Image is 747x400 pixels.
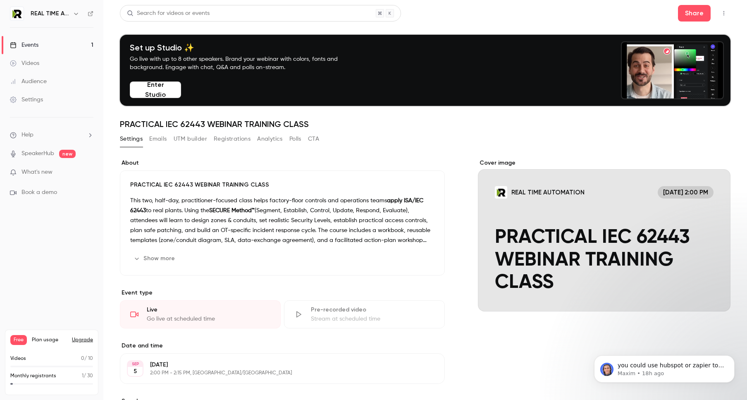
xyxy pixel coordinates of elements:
span: Plan usage [32,337,67,343]
button: Analytics [257,132,283,146]
strong: SECURE Method™ [209,208,255,213]
div: Search for videos or events [127,9,210,18]
p: 2:00 PM - 2:15 PM, [GEOGRAPHIC_DATA]/[GEOGRAPHIC_DATA] [150,370,401,376]
span: Book a demo [21,188,57,197]
div: Stream at scheduled time [311,315,434,323]
div: LiveGo live at scheduled time [120,300,281,328]
p: Videos [10,355,26,362]
button: Registrations [214,132,251,146]
p: [DATE] [150,361,401,369]
button: Show more [130,252,180,265]
label: Cover image [478,159,730,167]
button: UTM builder [174,132,207,146]
div: Pre-recorded videoStream at scheduled time [284,300,445,328]
a: SpeakerHub [21,149,54,158]
p: Event type [120,289,445,297]
h1: PRACTICAL IEC 62443 WEBINAR TRAINING CLASS [120,119,730,129]
label: About [120,159,445,167]
li: help-dropdown-opener [10,131,93,139]
span: 1 [82,374,84,378]
button: Settings [120,132,143,146]
button: Enter Studio [130,81,181,98]
h4: Set up Studio ✨ [130,43,357,53]
div: Pre-recorded video [311,306,434,314]
span: Help [21,131,33,139]
p: Go live with up to 8 other speakers. Brand your webinar with colors, fonts and background. Engage... [130,55,357,72]
p: / 30 [82,372,93,380]
iframe: Noticeable Trigger [84,169,93,176]
h6: REAL TIME AUTOMATION [31,10,69,18]
p: This two, half-day, practitioner-focused class helps factory-floor controls and operations teams ... [130,196,434,245]
div: Events [10,41,38,49]
div: Audience [10,77,47,86]
div: Settings [10,96,43,104]
div: Go live at scheduled time [147,315,270,323]
div: SEP [128,361,143,367]
div: Live [147,306,270,314]
p: Monthly registrants [10,372,56,380]
button: Share [678,5,711,22]
p: PRACTICAL IEC 62443 WEBINAR TRAINING CLASS [130,181,434,189]
span: new [59,150,76,158]
button: Emails [149,132,167,146]
button: Polls [289,132,301,146]
iframe: Intercom notifications message [582,338,747,396]
label: Date and time [120,342,445,350]
img: REAL TIME AUTOMATION [10,7,24,20]
span: 0 [81,356,84,361]
p: / 10 [81,355,93,362]
section: Cover image [478,159,730,311]
button: Upgrade [72,337,93,343]
span: Free [10,335,27,345]
button: CTA [308,132,319,146]
p: 5 [134,367,137,376]
div: Videos [10,59,39,67]
span: What's new [21,168,53,177]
